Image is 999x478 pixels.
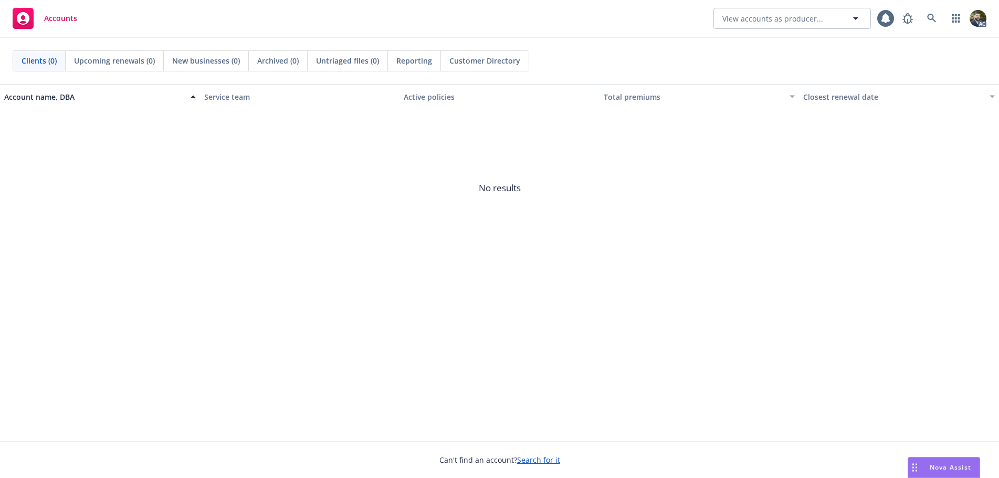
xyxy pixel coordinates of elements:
span: View accounts as producer... [722,13,823,24]
button: Total premiums [600,84,800,109]
div: Active policies [404,91,595,102]
span: Upcoming renewals (0) [74,55,155,66]
a: Accounts [8,4,81,33]
div: Total premiums [604,91,784,102]
a: Report a Bug [897,8,918,29]
span: New businesses (0) [172,55,240,66]
span: Can't find an account? [439,454,560,465]
button: Service team [200,84,400,109]
span: Untriaged files (0) [316,55,379,66]
span: Clients (0) [22,55,57,66]
div: Service team [204,91,396,102]
span: Customer Directory [449,55,520,66]
button: View accounts as producer... [713,8,871,29]
a: Search [921,8,942,29]
span: Reporting [396,55,432,66]
button: Active policies [399,84,600,109]
span: Archived (0) [257,55,299,66]
button: Closest renewal date [799,84,999,109]
button: Nova Assist [908,457,980,478]
div: Account name, DBA [4,91,184,102]
span: Accounts [44,14,77,23]
div: Closest renewal date [803,91,983,102]
span: Nova Assist [930,463,971,472]
div: Drag to move [908,458,921,477]
img: photo [970,10,986,27]
a: Search for it [517,455,560,465]
a: Switch app [945,8,966,29]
